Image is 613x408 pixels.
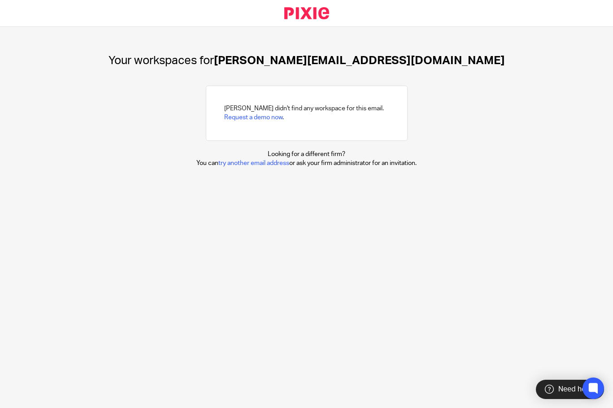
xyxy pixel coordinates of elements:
a: Request a demo now [224,114,283,121]
h1: [PERSON_NAME][EMAIL_ADDRESS][DOMAIN_NAME] [109,54,505,68]
h2: [PERSON_NAME] didn't find any workspace for this email. . [224,104,384,122]
div: Need help? [536,380,604,399]
p: Looking for a different firm? You can or ask your firm administrator for an invitation. [196,150,417,168]
a: try another email address [218,160,289,166]
span: Your workspaces for [109,55,214,66]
